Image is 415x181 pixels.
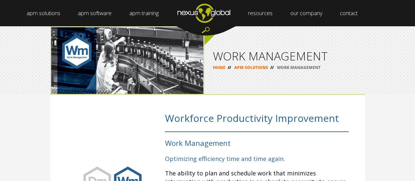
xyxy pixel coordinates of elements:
[225,65,233,70] span: //
[213,50,357,62] h1: WORK MANAGEMENT
[234,65,268,70] a: APM SOLUTIONS
[268,65,276,70] span: //
[165,155,285,163] span: Optimizing efficiency time and time again.
[165,138,231,148] span: Work Management
[165,111,349,132] h2: Workforce Productivity Improvement
[213,65,225,70] a: HOME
